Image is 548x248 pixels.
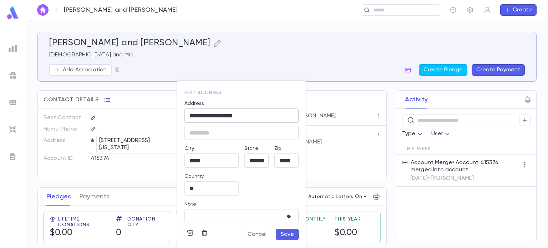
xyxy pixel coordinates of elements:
[184,90,222,95] span: edit address
[184,101,204,106] label: Address
[184,173,204,179] label: Country
[184,201,197,207] label: Note
[244,146,258,151] label: State
[244,229,270,240] button: Cancel
[276,229,299,240] button: Save
[274,146,281,151] label: Zip
[184,146,194,151] label: City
